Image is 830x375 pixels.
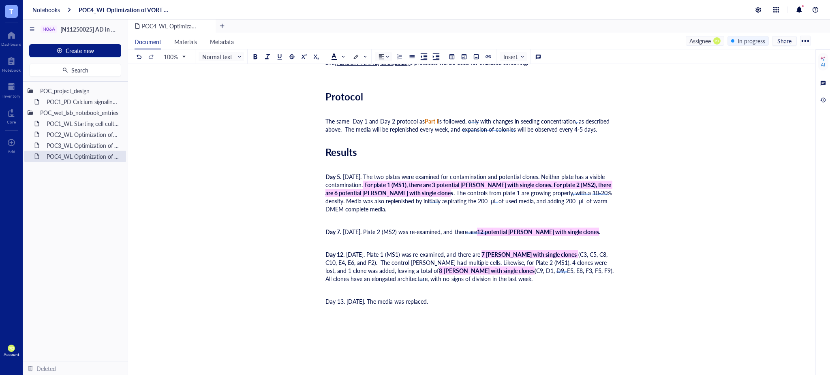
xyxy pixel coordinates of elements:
div: AI [821,62,825,68]
span: Day 13. [DATE]. The media was replaced. [325,297,428,305]
span: . The controls from plate 1 are growing properly, with a 10-20% density. Media was also replenish... [325,189,614,213]
div: POC_project_design [36,85,123,96]
span: Part I [425,117,438,125]
span: . [599,228,600,236]
span: . [DATE]. Plate 1 (MS1) was re-examined, and there are [343,250,480,258]
span: 100% [164,53,185,60]
span: T [9,6,13,16]
span: Day 5 [325,173,340,181]
button: Search [29,64,121,77]
span: 7 [PERSON_NAME] with single clones [481,250,577,258]
div: POC4_WL Optimization of VORT resistance assay on U87MG cell line + monoclonal selection [43,151,123,162]
span: PO [715,39,719,43]
span: 8 [PERSON_NAME] with single clones [439,266,534,275]
a: Dashboard [1,29,21,47]
a: POC4_WL Optimization of VORT resistance assay on U87MG cell line + monoclonal selection [79,6,170,13]
div: Inventory [2,94,20,98]
span: The same Day 1 and Day 2 protocol as [325,117,425,125]
span: [N11250025] AD in GBM project-POC [60,25,157,33]
a: Notebooks [32,6,60,13]
span: Materials [174,38,197,46]
div: In progress [738,36,765,45]
div: Add [8,149,15,154]
div: POC1_PD Calcium signaling screen of N06A library [43,96,123,107]
span: PO [9,346,14,351]
span: Results [325,145,357,159]
span: Search [71,67,88,73]
span: Day 7 [325,228,340,236]
span: s [451,189,453,197]
span: Create new [66,47,94,54]
a: Core [7,107,16,124]
span: . [DATE]. Plate 2 (MS2) was re-examined, and there are [340,228,477,236]
div: N06A [43,26,55,32]
span: Metadata [210,38,234,46]
span: Insert [503,53,525,60]
span: is followed, only with changes in seeding concentration, as described above. The media will be re... [325,117,611,133]
div: Deleted [36,364,56,373]
span: For plate 1 (MS1), there are 3 potential [PERSON_NAME] with single clones. For plate 2 (MS2), the... [325,181,612,197]
div: Assignee [689,36,711,45]
button: Share [772,36,797,46]
div: POC1_WL Starting cell culture protocol [43,118,123,129]
span: . [DATE]. The two plates were examined for contamination and potential clones. Neither plate has ... [325,173,606,189]
span: (C9, D1, D9, E5, E8, F3, F5, F9). All clones have an elongated architecture, with no signs of div... [325,266,615,283]
div: POC_wet_lab_notebook_entries [36,107,123,118]
span: Normal text [202,53,242,60]
div: Core [7,119,16,124]
div: Account [4,352,19,357]
a: Notebook [2,55,21,72]
span: Day 12 [325,250,343,258]
span: 12 potential [PERSON_NAME] with single clones [477,228,599,236]
span: Document [135,38,161,46]
button: Create new [29,44,121,57]
span: (C3, C5, C8, C10, E4, E6, and F2). The control [PERSON_NAME] had multiple cells. Likewise, for Pl... [325,250,609,275]
div: POC2_WL Optimization of N06A library resistance assay on U87MG cell line [43,129,123,140]
div: POC3_WL Optimization of VORT resistance assay on U87MG cell line [43,140,123,151]
a: Inventory [2,81,20,98]
div: Dashboard [1,42,21,47]
div: Notebook [2,68,21,72]
span: Protocol [325,89,363,103]
span: Share [777,37,791,45]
